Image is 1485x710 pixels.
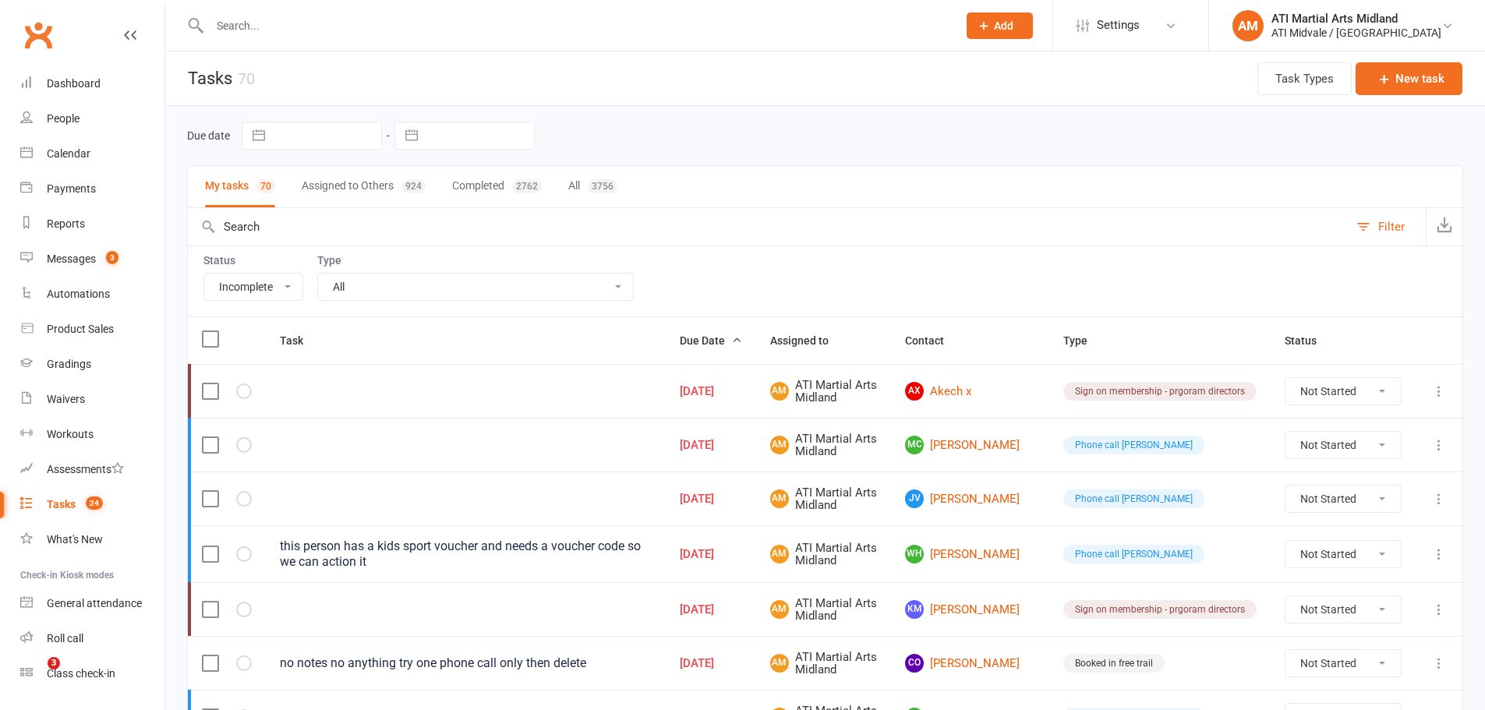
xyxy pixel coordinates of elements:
[905,331,961,350] button: Contact
[302,166,426,207] button: Assigned to Others924
[967,12,1033,39] button: Add
[47,182,96,195] div: Payments
[47,463,124,475] div: Assessments
[20,312,164,347] a: Product Sales
[770,334,846,347] span: Assigned to
[47,253,96,265] div: Messages
[1097,8,1140,43] span: Settings
[19,16,58,55] a: Clubworx
[16,657,53,694] iframe: Intercom live chat
[770,600,789,619] span: AM
[1257,62,1352,95] button: Task Types
[905,600,924,619] span: KM
[20,171,164,207] a: Payments
[256,179,275,193] div: 70
[1285,331,1334,350] button: Status
[1378,217,1405,236] div: Filter
[770,489,789,508] span: AM
[47,288,110,300] div: Automations
[1063,489,1204,508] div: Phone call [PERSON_NAME]
[452,166,542,207] button: Completed2762
[905,382,924,401] span: Ax
[770,654,789,673] span: AM
[1063,382,1257,401] div: Sign on membership - prgoram directors
[680,385,742,398] div: [DATE]
[47,77,101,90] div: Dashboard
[1271,26,1441,40] div: ATI Midvale / [GEOGRAPHIC_DATA]
[205,15,946,37] input: Search...
[165,51,255,105] h1: Tasks
[905,489,924,508] span: JV
[317,254,634,267] label: Type
[1349,208,1426,245] button: Filter
[770,545,789,563] span: AM
[770,436,789,454] span: AM
[47,498,76,510] div: Tasks
[20,452,164,487] a: Assessments
[770,433,877,458] span: ATI Martial Arts Midland
[680,334,742,347] span: Due Date
[47,323,114,335] div: Product Sales
[905,545,1035,563] a: WH[PERSON_NAME]
[905,436,1035,454] a: MC[PERSON_NAME]
[20,136,164,171] a: Calendar
[905,654,1035,673] a: CO[PERSON_NAME]
[47,632,83,645] div: Roll call
[187,129,230,142] label: Due date
[1063,334,1105,347] span: Type
[401,179,426,193] div: 924
[238,69,255,88] div: 70
[47,667,115,680] div: Class check-in
[680,331,742,350] button: Due Date
[20,656,164,691] a: Class kiosk mode
[1063,600,1257,619] div: Sign on membership - prgoram directors
[280,334,320,347] span: Task
[20,417,164,452] a: Workouts
[20,101,164,136] a: People
[203,254,303,267] label: Status
[1063,654,1165,673] div: Booked in free trail
[47,147,90,160] div: Calendar
[20,347,164,382] a: Gradings
[770,331,846,350] button: Assigned to
[20,66,164,101] a: Dashboard
[1063,545,1204,563] div: Phone call [PERSON_NAME]
[20,382,164,417] a: Waivers
[568,166,617,207] button: All3756
[680,548,742,561] div: [DATE]
[905,545,924,563] span: WH
[770,379,877,404] span: ATI Martial Arts Midland
[20,277,164,312] a: Automations
[20,586,164,621] a: General attendance kiosk mode
[1063,331,1105,350] button: Type
[680,439,742,452] div: [DATE]
[20,207,164,242] a: Reports
[20,242,164,277] a: Messages 3
[680,493,742,506] div: [DATE]
[770,597,877,623] span: ATI Martial Arts Midland
[86,496,103,510] span: 24
[47,393,85,405] div: Waivers
[47,597,142,609] div: General attendance
[994,19,1013,32] span: Add
[47,533,103,546] div: What's New
[588,179,617,193] div: 3756
[770,382,789,401] span: AM
[1356,62,1462,95] button: New task
[20,487,164,522] a: Tasks 24
[280,331,320,350] button: Task
[280,655,652,671] div: no notes no anything try one phone call only then delete
[106,251,118,264] span: 3
[47,428,94,440] div: Workouts
[205,166,275,207] button: My tasks70
[1063,436,1204,454] div: Phone call [PERSON_NAME]
[1271,12,1441,26] div: ATI Martial Arts Midland
[280,539,652,570] div: this person has a kids sport voucher and needs a voucher code so we can action it
[680,657,742,670] div: [DATE]
[512,179,542,193] div: 2762
[680,603,742,616] div: [DATE]
[905,436,924,454] span: MC
[905,334,961,347] span: Contact
[905,600,1035,619] a: KM[PERSON_NAME]
[770,542,877,567] span: ATI Martial Arts Midland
